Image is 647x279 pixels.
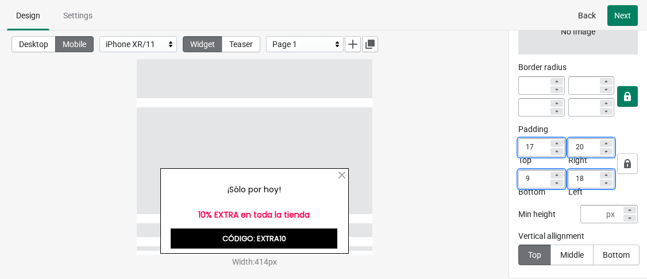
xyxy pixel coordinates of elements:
[560,250,584,259] div: Middle
[593,245,640,265] button: Bottom
[559,26,598,37] span: "No Image"
[607,5,638,26] button: Next
[568,156,587,165] span: Right
[137,59,372,254] iframe: widget
[222,36,260,52] button: Teaser
[11,36,56,52] button: Desktop
[55,36,94,52] button: Mobile
[518,156,532,165] span: Top
[106,37,165,51] div: iPhone XR/11
[16,11,40,20] span: Design
[190,40,215,49] span: Widget
[568,187,583,196] span: Left
[229,40,253,49] span: Teaser
[137,256,372,268] div: Width : 414 px
[272,37,332,51] div: Page 1
[571,5,603,26] button: Back
[518,210,556,219] span: Min height
[63,40,86,49] span: Mobile
[63,11,93,20] span: Settings
[518,187,545,196] span: Bottom
[606,207,615,221] div: px
[578,11,596,20] span: Back
[19,40,48,49] span: Desktop
[518,231,584,241] span: Vertical allignment
[518,245,551,265] button: Top
[603,250,630,259] div: Bottom
[614,11,631,20] span: Next
[183,36,222,52] button: Widget
[550,245,594,265] button: Middle
[518,125,548,134] span: Padding
[528,250,541,259] div: Top
[518,63,567,72] span: Border radius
